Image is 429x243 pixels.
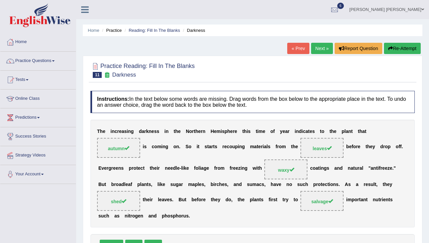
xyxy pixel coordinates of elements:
[367,144,370,150] b: h
[257,144,258,150] b: t
[358,144,360,150] b: e
[348,166,351,171] b: n
[276,144,277,150] b: f
[184,166,187,171] b: k
[220,166,224,171] b: m
[305,129,308,134] b: a
[186,166,189,171] b: e
[254,144,257,150] b: a
[331,129,334,134] b: h
[176,166,177,171] b: l
[103,72,110,78] small: Exam occurring question
[170,182,173,187] b: s
[334,129,337,134] b: e
[264,159,307,179] span: Drop target
[0,90,76,106] a: Online Class
[268,144,270,150] b: s
[101,166,104,171] b: v
[178,129,181,134] b: e
[110,129,112,134] b: i
[310,129,312,134] b: e
[214,129,217,134] b: e
[270,129,273,134] b: o
[117,129,119,134] b: r
[302,129,303,134] b: i
[122,129,124,134] b: a
[330,129,331,134] b: t
[282,144,286,150] b: m
[124,182,126,187] b: l
[206,166,209,171] b: e
[308,129,310,134] b: t
[373,144,375,150] b: y
[198,129,201,134] b: e
[161,144,163,150] b: i
[111,166,113,171] b: r
[209,144,211,150] b: a
[97,129,100,134] b: T
[320,166,321,171] b: i
[300,138,344,158] span: Drop target
[244,129,247,134] b: h
[179,182,181,187] b: a
[213,144,215,150] b: t
[137,182,140,187] b: p
[358,129,359,134] b: t
[256,129,257,134] b: t
[351,144,353,150] b: f
[116,182,119,187] b: o
[231,166,233,171] b: r
[382,166,385,171] b: e
[139,129,142,134] b: d
[256,166,257,171] b: i
[100,129,103,134] b: h
[288,129,289,134] b: r
[385,166,388,171] b: e
[119,129,122,134] b: e
[183,166,184,171] b: i
[277,144,279,150] b: r
[205,144,207,150] b: s
[201,182,204,187] b: s
[390,166,392,171] b: e
[149,129,152,134] b: n
[214,166,216,171] b: f
[195,182,198,187] b: p
[146,129,149,134] b: k
[225,129,228,134] b: p
[186,129,189,134] b: N
[259,166,262,171] b: h
[136,166,138,171] b: t
[203,129,206,134] b: n
[174,129,175,134] b: t
[181,166,183,171] b: l
[280,129,283,134] b: y
[334,166,337,171] b: a
[399,144,400,150] b: f
[337,3,344,9] span: 6
[244,166,247,171] b: g
[230,129,233,134] b: e
[250,144,254,150] b: m
[345,129,346,134] b: l
[127,129,128,134] b: i
[119,182,121,187] b: a
[365,144,367,150] b: t
[154,129,157,134] b: s
[346,144,349,150] b: b
[373,166,376,171] b: n
[176,144,179,150] b: n
[140,166,143,171] b: c
[263,144,264,150] b: i
[238,166,241,171] b: z
[141,182,144,187] b: a
[355,166,358,171] b: u
[222,129,225,134] b: s
[192,182,195,187] b: a
[108,166,111,171] b: g
[400,144,402,150] b: f
[128,182,131,187] b: a
[93,72,102,78] span: 11
[385,144,388,150] b: o
[242,144,245,150] b: g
